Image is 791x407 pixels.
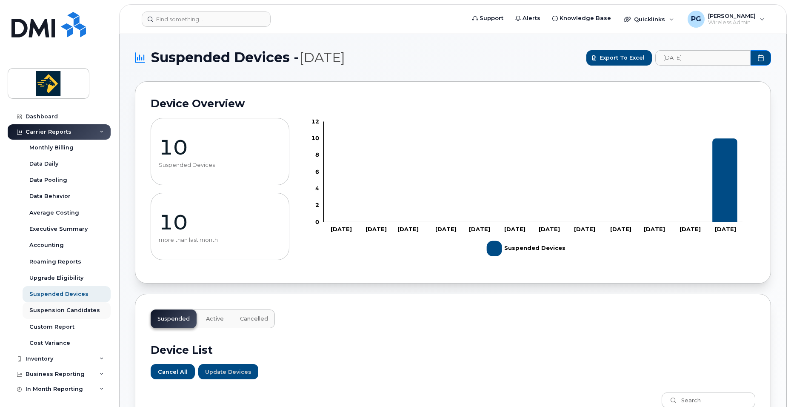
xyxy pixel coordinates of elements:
tspan: [DATE] [366,226,387,233]
span: Cancelled [240,315,268,322]
tspan: [DATE] [331,226,352,233]
g: Legend [487,238,565,260]
button: Update Devices [198,364,258,379]
tspan: [DATE] [397,226,419,233]
tspan: 8 [315,151,319,158]
span: Export to Excel [600,54,645,62]
tspan: [DATE] [435,226,457,233]
tspan: [DATE] [539,226,560,233]
g: Chart [311,118,743,260]
tspan: [DATE] [469,226,490,233]
tspan: 2 [315,201,319,208]
tspan: [DATE] [610,226,631,233]
tspan: 4 [315,185,319,192]
p: 10 [159,209,281,235]
tspan: [DATE] [504,226,525,233]
span: Update Devices [205,368,251,376]
tspan: [DATE] [644,226,665,233]
span: Cancel All [158,368,188,376]
h2: Device Overview [151,97,755,110]
tspan: 12 [311,118,319,125]
tspan: 0 [315,218,319,225]
span: Active [206,315,224,322]
tspan: [DATE] [680,226,701,233]
tspan: 10 [311,135,319,141]
p: Suspended Devices [159,162,281,169]
input: archived_billing_data [655,50,751,66]
button: Export to Excel [586,50,652,66]
g: Suspended Devices [487,238,565,260]
tspan: [DATE] [715,226,736,233]
span: Suspended Devices - [151,49,345,66]
g: Suspended Devices [329,138,737,222]
h2: Device List [151,344,755,356]
button: Cancel All [151,364,195,379]
span: [DATE] [299,49,345,66]
p: more than last month [159,237,281,244]
p: 10 [159,135,281,160]
tspan: [DATE] [574,226,595,233]
button: Choose Date [751,50,771,66]
tspan: 6 [315,168,319,175]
